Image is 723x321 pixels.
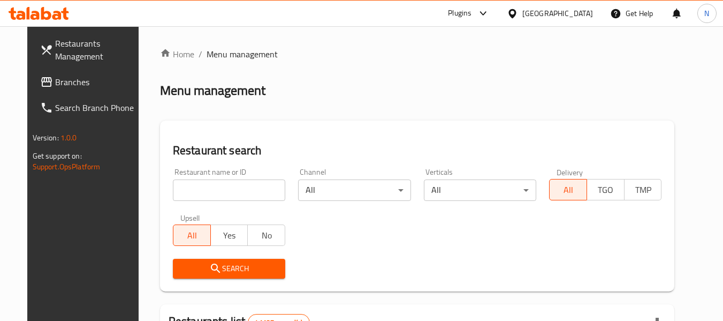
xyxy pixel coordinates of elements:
[587,179,625,200] button: TGO
[207,48,278,61] span: Menu management
[33,160,101,174] a: Support.OpsPlatform
[704,8,709,19] span: N
[60,131,77,145] span: 1.0.0
[33,131,59,145] span: Version:
[591,182,620,198] span: TGO
[173,180,285,201] input: Search for restaurant name or ID..
[32,69,148,95] a: Branches
[624,179,662,200] button: TMP
[181,262,277,275] span: Search
[173,259,285,279] button: Search
[55,76,140,88] span: Branches
[160,48,675,61] nav: breadcrumb
[160,48,194,61] a: Home
[178,228,207,243] span: All
[55,37,140,63] span: Restaurants Management
[298,180,410,201] div: All
[252,228,281,243] span: No
[215,228,244,243] span: Yes
[549,179,587,200] button: All
[448,7,471,20] div: Plugins
[33,149,82,163] span: Get support on:
[522,8,593,19] div: [GEOGRAPHIC_DATA]
[629,182,658,198] span: TMP
[32,31,148,69] a: Restaurants Management
[210,225,248,246] button: Yes
[557,168,583,176] label: Delivery
[173,225,211,246] button: All
[32,95,148,121] a: Search Branch Phone
[160,82,265,99] h2: Menu management
[180,214,200,221] label: Upsell
[199,48,202,61] li: /
[424,180,536,201] div: All
[173,143,662,159] h2: Restaurant search
[554,182,583,198] span: All
[247,225,285,246] button: No
[55,101,140,114] span: Search Branch Phone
